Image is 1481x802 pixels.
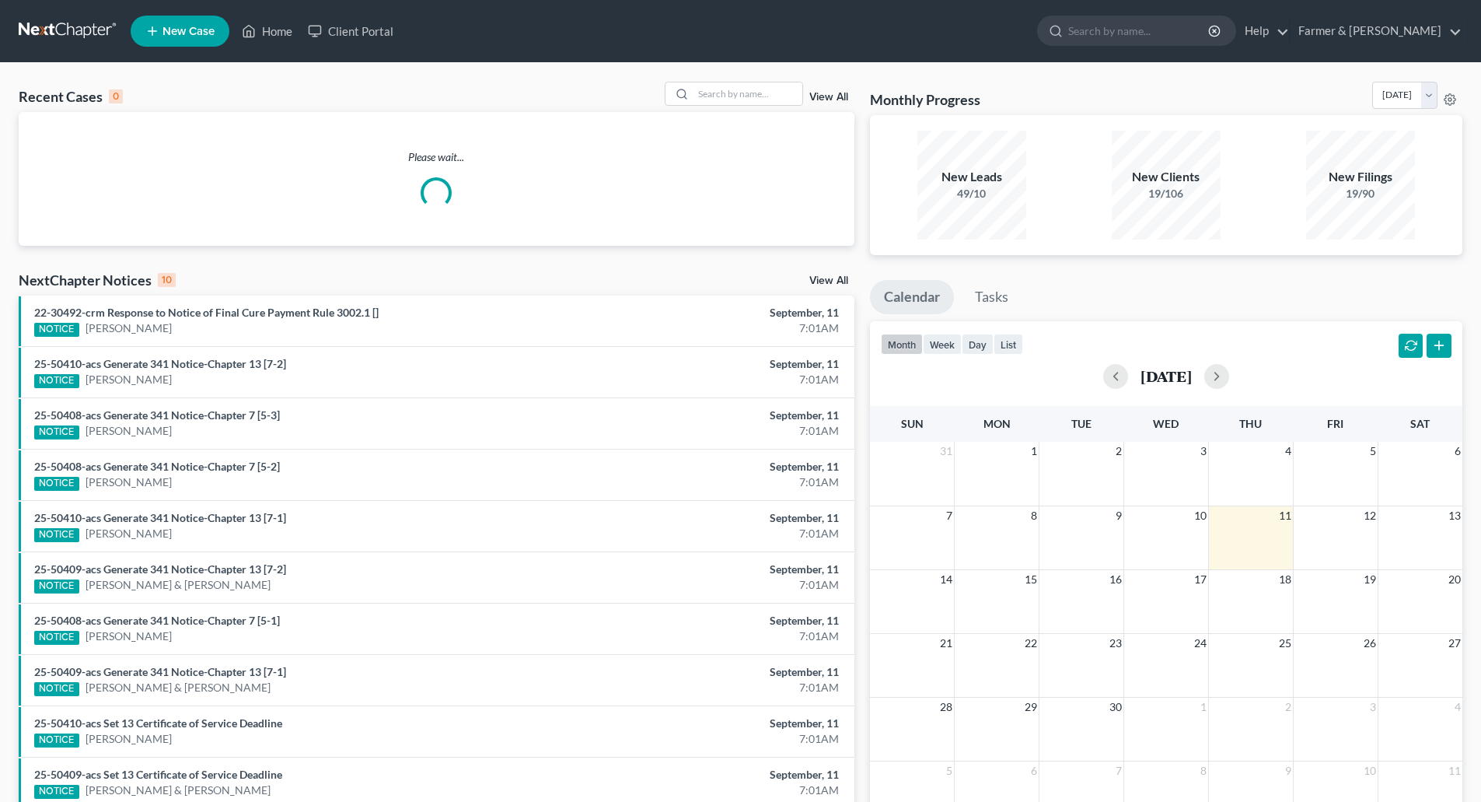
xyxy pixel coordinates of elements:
span: 1 [1199,698,1208,716]
span: 11 [1447,762,1462,780]
span: Wed [1153,417,1179,430]
div: NOTICE [34,580,79,594]
span: 3 [1368,698,1378,716]
div: 7:01AM [581,320,839,336]
a: [PERSON_NAME] [86,526,172,541]
input: Search by name... [1068,16,1210,45]
span: 4 [1453,698,1462,716]
button: day [962,334,994,355]
a: 25-50410-acs Set 13 Certificate of Service Deadline [34,716,282,730]
button: month [881,334,923,355]
div: 7:01AM [581,372,839,387]
span: 17 [1193,570,1208,589]
button: week [923,334,962,355]
span: Sun [901,417,924,430]
span: 29 [1023,698,1039,716]
div: 7:01AM [581,526,839,541]
div: New Leads [917,168,1026,186]
div: 49/10 [917,186,1026,201]
span: 5 [1368,442,1378,461]
div: NOTICE [34,631,79,645]
span: 1 [1029,442,1039,461]
a: View All [809,92,848,103]
span: Sat [1410,417,1430,430]
span: 12 [1362,506,1378,525]
div: NOTICE [34,528,79,542]
button: list [994,334,1023,355]
div: Recent Cases [19,87,123,106]
a: Client Portal [300,17,401,45]
a: 25-50410-acs Generate 341 Notice-Chapter 13 [7-1] [34,511,286,524]
span: 2 [1114,442,1123,461]
span: 10 [1362,762,1378,780]
div: 7:01AM [581,629,839,644]
input: Search by name... [693,82,802,105]
a: 25-50409-acs Generate 341 Notice-Chapter 13 [7-1] [34,665,286,678]
span: 2 [1284,698,1293,716]
div: 7:01AM [581,680,839,695]
div: September, 11 [581,664,839,680]
span: 20 [1447,570,1462,589]
div: September, 11 [581,613,839,629]
div: September, 11 [581,562,839,577]
a: 25-50408-acs Generate 341 Notice-Chapter 7 [5-1] [34,614,280,627]
div: 7:01AM [581,577,839,593]
div: 0 [109,89,123,103]
div: 7:01AM [581,783,839,798]
div: NOTICE [34,426,79,440]
a: [PERSON_NAME] & [PERSON_NAME] [86,783,271,798]
span: 10 [1193,506,1208,525]
div: September, 11 [581,510,839,526]
div: September, 11 [581,459,839,475]
div: NextChapter Notices [19,271,176,289]
a: 25-50410-acs Generate 341 Notice-Chapter 13 [7-2] [34,357,286,370]
div: September, 11 [581,716,839,731]
span: New Case [162,26,215,37]
span: 21 [938,634,954,653]
div: New Filings [1306,168,1415,186]
span: 11 [1277,506,1293,525]
div: NOTICE [34,477,79,491]
span: 6 [1029,762,1039,780]
div: 7:01AM [581,475,839,490]
span: 30 [1108,698,1123,716]
span: 8 [1199,762,1208,780]
span: Tue [1071,417,1092,430]
span: 23 [1108,634,1123,653]
div: 10 [158,273,176,287]
a: Calendar [870,280,954,314]
div: NOTICE [34,785,79,799]
span: 16 [1108,570,1123,589]
a: [PERSON_NAME] [86,423,172,439]
span: 6 [1453,442,1462,461]
span: 24 [1193,634,1208,653]
span: 22 [1023,634,1039,653]
h2: [DATE] [1140,368,1192,384]
div: 7:01AM [581,423,839,439]
div: NOTICE [34,323,79,337]
a: [PERSON_NAME] [86,731,172,747]
span: 19 [1362,570,1378,589]
span: 27 [1447,634,1462,653]
span: 9 [1114,506,1123,525]
span: 7 [1114,762,1123,780]
span: 9 [1284,762,1293,780]
div: 7:01AM [581,731,839,747]
a: Home [234,17,300,45]
span: 25 [1277,634,1293,653]
div: New Clients [1112,168,1221,186]
div: September, 11 [581,356,839,372]
a: [PERSON_NAME] [86,320,172,336]
span: 15 [1023,570,1039,589]
a: 25-50409-acs Generate 341 Notice-Chapter 13 [7-2] [34,562,286,576]
h3: Monthly Progress [870,90,980,109]
span: 18 [1277,570,1293,589]
p: Please wait... [19,149,854,165]
span: 14 [938,570,954,589]
a: 25-50408-acs Generate 341 Notice-Chapter 7 [5-3] [34,408,280,422]
span: 8 [1029,506,1039,525]
span: 28 [938,698,954,716]
a: [PERSON_NAME] & [PERSON_NAME] [86,680,271,695]
span: 31 [938,442,954,461]
span: 13 [1447,506,1462,525]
